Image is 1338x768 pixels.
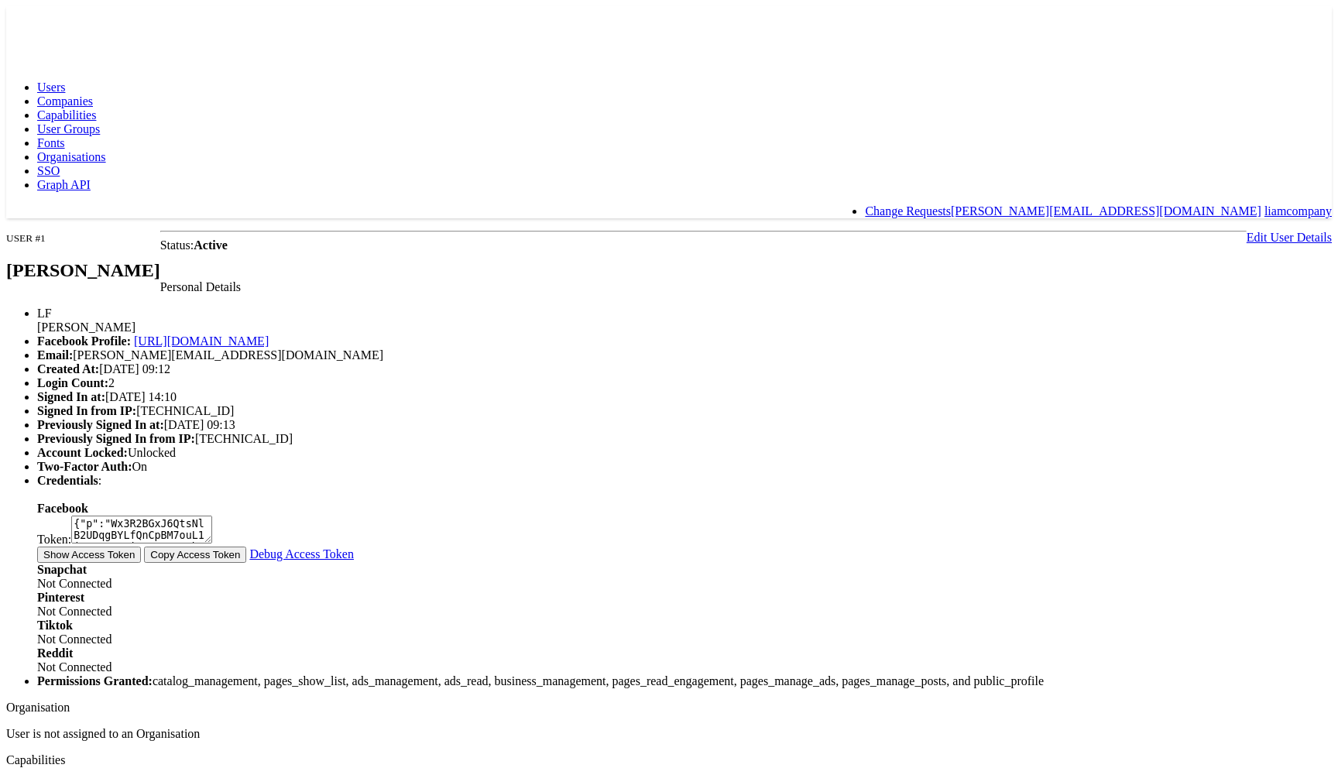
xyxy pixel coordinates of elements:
[6,701,1332,715] div: Organisation
[37,446,128,459] b: Account Locked:
[37,563,87,576] b: Snapchat
[37,136,65,149] a: Fonts
[37,94,93,108] a: Companies
[37,362,99,375] b: Created At:
[37,432,1332,446] li: [TECHNICAL_ID]
[71,516,212,543] textarea: {"p":"Wx3R2BGxJ6QtsNlB2UDqgBYLfQnCpBM7ouL1i48tMenDMi/uEz0cuIPbZ7+oVyQNJQZBr/0ieNbmISwdl0P6vYx4dty...
[37,563,1332,591] div: Not Connected
[37,164,60,177] a: SSO
[194,238,228,252] b: Active
[37,418,164,431] b: Previously Signed In at:
[37,376,1332,390] li: 2
[37,646,73,660] b: Reddit
[144,547,246,563] button: Copy Access Token
[37,446,1332,460] li: Unlocked
[37,362,1332,376] li: [DATE] 09:12
[37,376,108,389] b: Login Count:
[6,753,1332,767] div: Capabilities
[37,460,1332,474] li: On
[37,646,1332,674] div: Not Connected
[37,516,1332,547] div: Token:
[1247,231,1332,244] a: Edit User Details
[37,547,141,563] button: Show Access Token
[37,178,91,191] a: Graph API
[37,674,153,687] b: Permissions Granted:
[37,619,1332,646] div: Not Connected
[6,727,1332,741] p: User is not assigned to an Organisation
[37,348,1332,362] li: [PERSON_NAME][EMAIL_ADDRESS][DOMAIN_NAME]
[6,238,1332,252] div: Status:
[37,418,1332,432] li: [DATE] 09:13
[37,674,1332,688] li: catalog_management, pages_show_list, ads_management, ads_read, business_management, pages_read_en...
[6,280,1332,294] div: Personal Details
[6,232,46,244] small: USER #1
[37,404,136,417] b: Signed In from IP:
[865,204,951,218] a: Change Requests
[37,474,98,487] b: Credentials
[37,307,1332,334] li: [PERSON_NAME]
[37,460,132,473] b: Two-Factor Auth:
[1264,204,1332,218] a: liamcompany
[37,432,195,445] b: Previously Signed In from IP:
[37,390,1332,404] li: [DATE] 14:10
[37,591,84,604] b: Pinterest
[37,334,131,348] b: Facebook Profile:
[37,474,1332,674] li: :
[37,390,105,403] b: Signed In at:
[134,334,269,348] a: [URL][DOMAIN_NAME]
[37,307,1332,321] div: LF
[37,108,96,122] a: Capabilities
[37,619,73,632] b: Tiktok
[951,204,1261,218] a: [PERSON_NAME][EMAIL_ADDRESS][DOMAIN_NAME]
[249,547,354,561] a: Debug Access Token
[37,122,100,135] a: User Groups
[37,348,73,362] b: Email:
[37,404,1332,418] li: [TECHNICAL_ID]
[37,150,106,163] a: Organisations
[37,502,88,515] b: Facebook
[6,260,160,281] h2: [PERSON_NAME]
[37,81,65,94] a: Users
[37,591,1332,619] div: Not Connected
